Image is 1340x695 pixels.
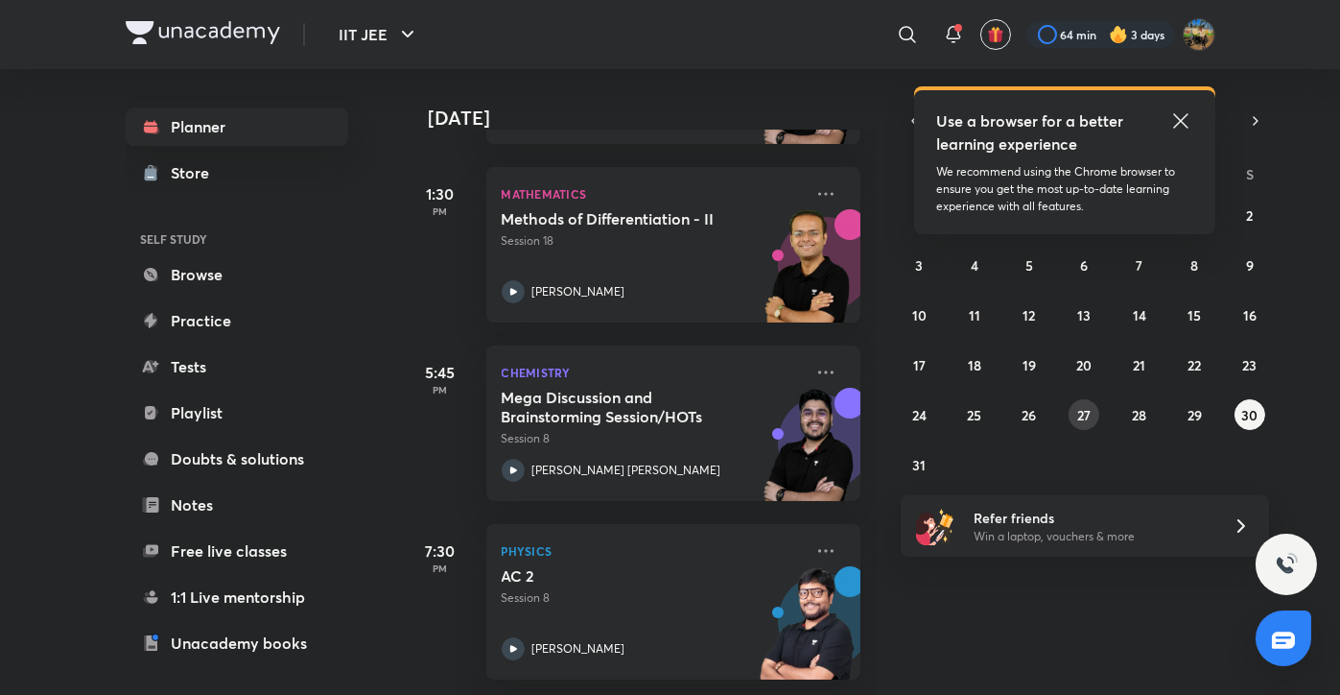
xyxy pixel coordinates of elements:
[1077,306,1091,324] abbr: August 13, 2025
[916,507,954,545] img: referral
[1187,356,1201,374] abbr: August 22, 2025
[1246,165,1254,183] abbr: Saturday
[1023,306,1036,324] abbr: August 12, 2025
[402,539,479,563] h5: 7:30
[532,283,625,300] p: [PERSON_NAME]
[904,449,934,480] button: August 31, 2025
[502,566,741,586] h5: AC 2
[126,486,348,524] a: Notes
[904,399,934,430] button: August 24, 2025
[1077,406,1091,424] abbr: August 27, 2025
[987,26,1004,43] img: avatar
[532,640,625,658] p: [PERSON_NAME]
[1124,300,1155,330] button: August 14, 2025
[968,356,981,374] abbr: August 18, 2025
[1234,300,1265,330] button: August 16, 2025
[402,361,479,384] h5: 5:45
[1069,250,1099,280] button: August 6, 2025
[502,430,803,447] p: Session 8
[126,394,348,432] a: Playlist
[1014,250,1045,280] button: August 5, 2025
[1190,256,1198,275] abbr: August 8, 2025
[974,508,1210,528] h6: Refer friends
[126,21,280,44] img: Company Logo
[502,209,741,228] h5: Methods of Differentiation - II
[1014,399,1045,430] button: August 26, 2025
[1187,406,1202,424] abbr: August 29, 2025
[126,154,348,192] a: Store
[126,108,348,146] a: Planner
[1014,300,1045,330] button: August 12, 2025
[126,301,348,340] a: Practice
[126,440,348,478] a: Doubts & solutions
[959,399,990,430] button: August 25, 2025
[974,528,1210,545] p: Win a laptop, vouchers & more
[1234,349,1265,380] button: August 23, 2025
[126,21,280,49] a: Company Logo
[967,406,981,424] abbr: August 25, 2025
[1069,399,1099,430] button: August 27, 2025
[1179,399,1210,430] button: August 29, 2025
[402,182,479,205] h5: 1:30
[755,209,860,342] img: unacademy
[502,539,803,563] p: Physics
[1179,349,1210,380] button: August 22, 2025
[1275,553,1298,576] img: ttu
[1025,256,1033,275] abbr: August 5, 2025
[126,255,348,294] a: Browse
[1124,250,1155,280] button: August 7, 2025
[402,205,479,217] p: PM
[1179,300,1210,330] button: August 15, 2025
[1109,25,1128,44] img: streak
[1246,206,1253,225] abbr: August 2, 2025
[971,256,978,275] abbr: August 4, 2025
[502,388,741,426] h5: Mega Discussion and Brainstorming Session/HOTs
[937,163,1192,215] p: We recommend using the Chrome browser to ensure you get the most up-to-date learning experience w...
[126,578,348,616] a: 1:1 Live mentorship
[1014,349,1045,380] button: August 19, 2025
[937,109,1128,156] h5: Use a browser for a better learning experience
[1069,300,1099,330] button: August 13, 2025
[959,250,990,280] button: August 4, 2025
[1080,256,1088,275] abbr: August 6, 2025
[1234,250,1265,280] button: August 9, 2025
[1069,349,1099,380] button: August 20, 2025
[1133,306,1146,324] abbr: August 14, 2025
[959,300,990,330] button: August 11, 2025
[980,19,1011,50] button: avatar
[912,456,926,474] abbr: August 31, 2025
[1246,256,1254,275] abbr: August 9, 2025
[1076,356,1092,374] abbr: August 20, 2025
[1133,356,1145,374] abbr: August 21, 2025
[1023,356,1036,374] abbr: August 19, 2025
[1187,306,1201,324] abbr: August 15, 2025
[502,589,803,607] p: Session 8
[126,223,348,255] h6: SELF STUDY
[402,563,479,574] p: PM
[126,347,348,386] a: Tests
[904,300,934,330] button: August 10, 2025
[1179,250,1210,280] button: August 8, 2025
[904,250,934,280] button: August 3, 2025
[126,532,348,570] a: Free live classes
[1242,356,1257,374] abbr: August 23, 2025
[1234,200,1265,230] button: August 2, 2025
[913,356,926,374] abbr: August 17, 2025
[502,232,803,250] p: Session 18
[912,406,927,424] abbr: August 24, 2025
[1124,349,1155,380] button: August 21, 2025
[1183,18,1215,51] img: Shivam Munot
[402,384,479,395] p: PM
[1241,406,1258,424] abbr: August 30, 2025
[429,107,880,130] h4: [DATE]
[904,349,934,380] button: August 17, 2025
[755,388,860,520] img: unacademy
[1124,399,1155,430] button: August 28, 2025
[969,306,980,324] abbr: August 11, 2025
[172,161,222,184] div: Store
[126,624,348,662] a: Unacademy books
[915,256,923,275] abbr: August 3, 2025
[502,361,803,384] p: Chemistry
[912,306,927,324] abbr: August 10, 2025
[959,349,990,380] button: August 18, 2025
